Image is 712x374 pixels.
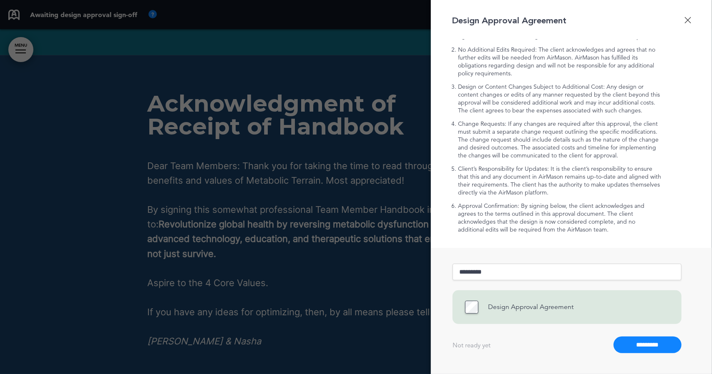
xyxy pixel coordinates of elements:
[684,17,691,23] div: Done
[458,202,662,234] li: Approval Confirmation: By signing below, the client acknowledges and agrees to the terms outlined...
[488,303,574,311] span: Design Approval Agreement
[458,83,662,115] li: Design or Content Changes Subject to Additional Cost: Any design or content changes or edits of a...
[453,341,491,349] div: Not ready yet
[458,165,662,197] li: Client’s Responsibility for Updates: It is the client’s responsibility to ensure that this and an...
[452,15,662,27] div: Design Approval Agreement
[458,120,662,160] li: Change Requests: If any changes are required after this approval, the client must submit a separa...
[458,46,662,77] li: No Additional Edits Required: The client acknowledges and agrees that no further edits will be ne...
